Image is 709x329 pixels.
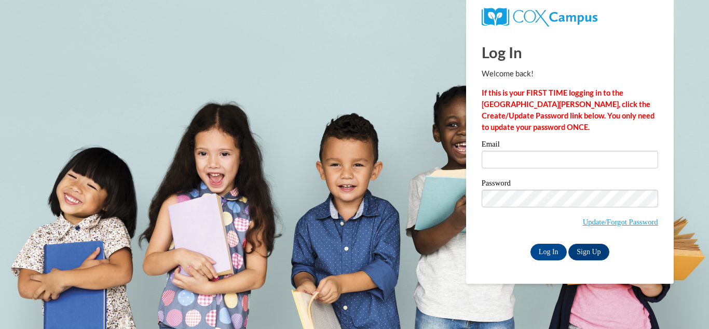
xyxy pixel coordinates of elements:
[583,218,658,226] a: Update/Forgot Password
[568,244,609,260] a: Sign Up
[482,12,597,21] a: COX Campus
[482,42,658,63] h1: Log In
[482,8,597,27] img: COX Campus
[482,68,658,80] p: Welcome back!
[482,179,658,190] label: Password
[530,244,567,260] input: Log In
[482,88,655,131] strong: If this is your FIRST TIME logging in to the [GEOGRAPHIC_DATA][PERSON_NAME], click the Create/Upd...
[482,140,658,151] label: Email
